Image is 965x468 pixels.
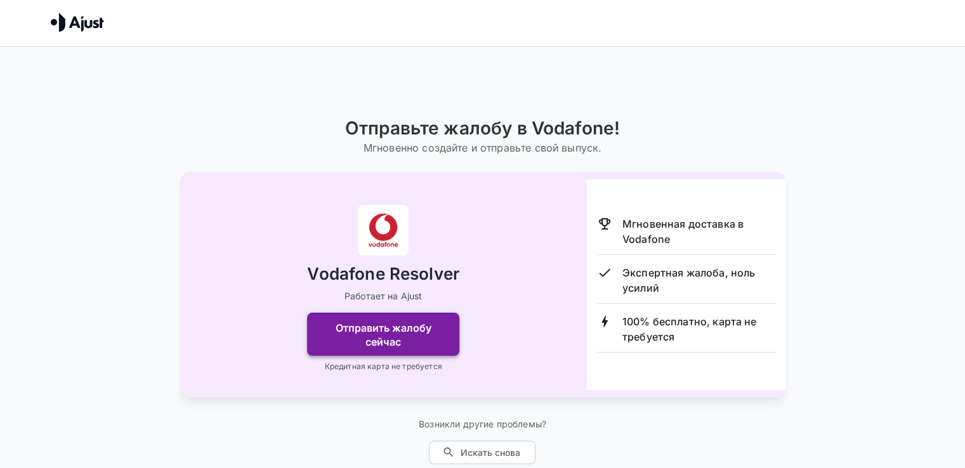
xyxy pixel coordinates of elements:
font: Экспертная жалоба, ноль усилий [622,266,755,294]
font: Искать снова [460,447,520,458]
img: Отрегулировать [51,13,104,32]
font: Кредитная карта не требуется [325,361,442,371]
font: Отправить жалобу сейчас [336,322,431,348]
font: Vodafone Resolver [307,264,459,283]
font: Мгновенная доставка в Vodafone [622,218,744,245]
button: Отправить жалобу сейчас [307,313,459,355]
font: Возникли другие проблемы? [419,419,546,429]
font: Работает на Ajust [345,290,423,301]
font: 100% бесплатно, карта не требуется [622,315,757,343]
font: Отправьте жалобу в Vodafone! [345,117,620,139]
img: Водафон [358,205,409,256]
font: Мгновенно создайте и отправьте свой выпуск. [364,141,601,154]
button: Искать снова [429,441,535,464]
